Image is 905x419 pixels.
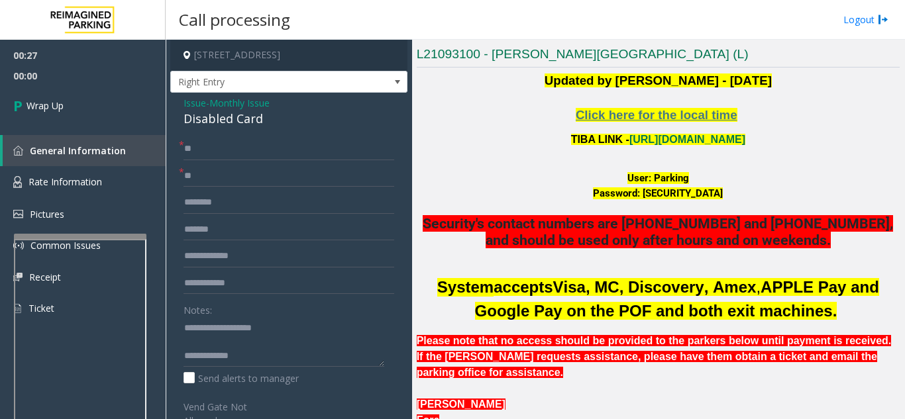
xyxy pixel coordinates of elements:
h4: [STREET_ADDRESS] [170,40,407,71]
img: logout [878,13,888,26]
img: 'icon' [13,176,22,188]
span: accepts [494,278,553,296]
span: Monthly Issue [209,96,270,110]
span: System [437,278,494,297]
font: [PERSON_NAME] [417,398,506,410]
img: 'icon' [13,146,23,156]
font: , [553,278,761,296]
img: 'icon' [13,210,23,218]
img: 'icon' [13,240,24,251]
span: Updated by [PERSON_NAME] - [DATE] [545,73,772,87]
b: Visa, MC, Discovery, Amex [553,278,757,296]
span: Security's contact numbers are [PHONE_NUMBER] and [PHONE_NUMBER], and should be used only after h... [423,215,893,248]
a: [URL][DOMAIN_NAME] [629,134,745,145]
span: - [206,97,270,109]
label: Notes: [184,299,212,317]
font: TIBA LINK - [571,134,745,145]
label: Send alerts to manager [184,371,299,385]
img: 'icon' [13,303,22,314]
a: General Information [3,135,166,166]
b: If the [PERSON_NAME] requests assistance, please have them obtain a ticket and email the parking ... [417,351,877,378]
b: Please note that no access should be provided to the parkers below until payment is received. [417,335,892,346]
span: APPLE Pay and Google Pay on the POF and both exit machines. [475,278,879,320]
span: General Information [30,144,126,157]
span: Pictures [30,208,64,220]
h3: L21093100 - [PERSON_NAME][GEOGRAPHIC_DATA] (L) [417,46,900,68]
font: Password: [SECURITY_DATA] [593,187,723,199]
a: Logout [843,13,888,26]
font: User: Parking [627,172,689,184]
img: 'icon' [13,273,23,281]
div: Disabled Card [184,110,394,128]
span: Click here for the local time [576,108,737,122]
h3: Call processing [172,3,297,36]
a: Click here for the local time [576,111,737,121]
span: Rate Information [28,175,102,188]
span: Issue [184,96,206,110]
span: Wrap Up [27,99,64,113]
span: Right Entry [171,71,360,93]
